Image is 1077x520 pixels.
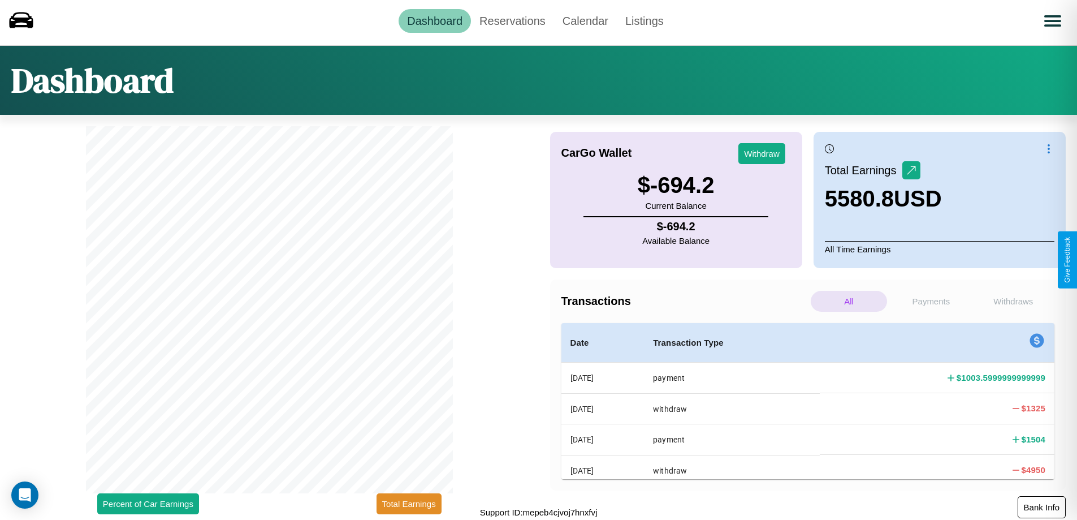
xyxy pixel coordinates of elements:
h4: $ 1003.5999999999999 [957,372,1045,384]
p: Total Earnings [825,160,902,181]
button: Total Earnings [377,493,442,514]
button: Bank Info [1018,496,1066,518]
h4: $ 1504 [1022,433,1045,445]
p: Withdraws [975,291,1052,312]
h4: Transaction Type [653,336,811,350]
h4: Date [570,336,635,350]
a: Dashboard [399,9,471,33]
h1: Dashboard [11,57,174,104]
button: Percent of Car Earnings [97,493,199,514]
a: Listings [617,9,672,33]
th: payment [644,363,820,394]
button: Withdraw [738,143,785,164]
h4: CarGo Wallet [561,147,632,160]
th: [DATE] [561,363,645,394]
a: Calendar [554,9,617,33]
div: Give Feedback [1063,237,1071,283]
th: [DATE] [561,455,645,485]
p: Support ID: mepeb4cjvoj7hnxfvj [480,505,598,520]
h4: $ 4950 [1022,464,1045,476]
h3: 5580.8 USD [825,186,942,212]
button: Open menu [1037,5,1069,37]
p: All Time Earnings [825,241,1054,257]
th: withdraw [644,455,820,485]
th: [DATE] [561,424,645,455]
p: Available Balance [642,233,710,248]
h4: $ -694.2 [642,220,710,233]
div: Open Intercom Messenger [11,482,38,509]
h4: $ 1325 [1022,402,1045,414]
p: Current Balance [638,198,715,213]
th: [DATE] [561,393,645,424]
h3: $ -694.2 [638,173,715,198]
h4: Transactions [561,295,808,308]
th: withdraw [644,393,820,424]
p: All [811,291,887,312]
th: payment [644,424,820,455]
a: Reservations [471,9,554,33]
p: Payments [893,291,969,312]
